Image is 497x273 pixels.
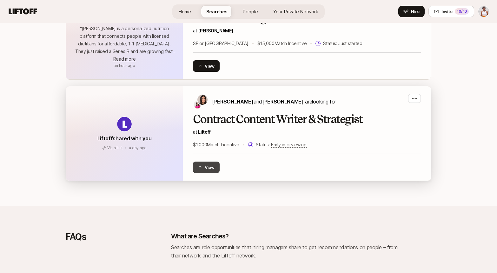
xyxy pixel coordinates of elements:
button: Read more [113,55,136,63]
button: View [193,162,220,173]
a: [PERSON_NAME] [198,28,233,33]
span: Invite [441,8,452,15]
a: Your Private Network [268,6,323,17]
img: avatar-url [117,117,132,131]
span: and [254,98,304,105]
p: SF or [GEOGRAPHIC_DATA] [193,40,248,47]
p: Status: [256,141,307,149]
span: People [243,8,258,15]
span: Early interviewing [271,142,307,148]
p: Searches are role opportunities that hiring managers share to get recommendations on people – fro... [171,243,400,260]
button: Hire [398,6,425,17]
span: [PERSON_NAME] [262,98,304,105]
span: Just started [338,41,362,46]
img: Eleanor Morgan [197,95,208,105]
span: Your Private Network [273,8,318,15]
span: Liftoff shared with you [97,135,152,142]
a: Searches [201,6,233,17]
p: at [193,128,421,136]
img: Emma Frane [194,101,201,109]
h2: Contract Content Writer & Strategist [193,113,421,126]
span: Searches [206,8,228,15]
p: $1,000 Match Incentive [193,141,239,149]
p: at [193,27,421,35]
button: View [193,60,220,72]
span: Liftoff [198,129,210,135]
button: Invite10/10 [428,6,474,17]
p: Status: [323,40,362,47]
p: are looking for [212,97,336,106]
span: October 3, 2025 11:58am [114,63,135,68]
p: Via a link [107,145,123,151]
a: People [238,6,263,17]
span: Hire [411,8,420,15]
p: “ [PERSON_NAME] is a personalized nutrition platform that connects people with licensed dietitian... [74,25,175,55]
span: [PERSON_NAME] [212,98,254,105]
span: Read more [113,56,136,62]
p: $15,000 Match Incentive [257,40,307,47]
button: Adaku Ibekwe [478,6,489,17]
div: 10 /10 [455,8,469,15]
img: Adaku Ibekwe [478,6,489,17]
span: October 2, 2025 1:49pm [129,145,147,150]
span: Home [179,8,191,15]
a: Home [174,6,196,17]
p: What are Searches? [171,232,229,241]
